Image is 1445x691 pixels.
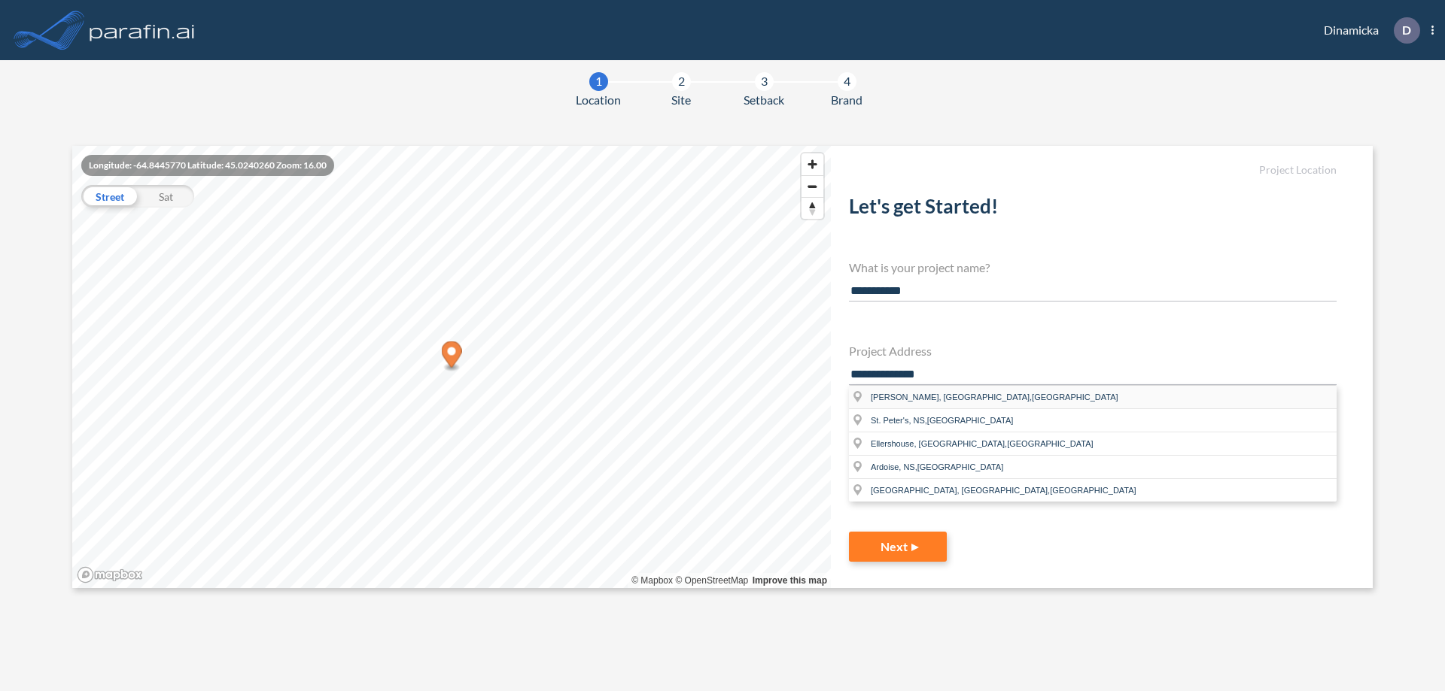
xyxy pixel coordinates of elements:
span: Reset bearing to north [802,198,823,219]
div: Map marker [442,341,462,372]
div: 4 [838,72,856,91]
span: Setback [744,91,784,109]
h2: Let's get Started! [849,195,1337,224]
div: Sat [138,185,194,208]
span: Site [671,91,691,109]
h4: What is your project name? [849,260,1337,274]
button: Next [849,532,947,562]
div: 3 [755,72,774,91]
span: [GEOGRAPHIC_DATA], [GEOGRAPHIC_DATA],[GEOGRAPHIC_DATA] [871,486,1136,495]
span: [PERSON_NAME], [GEOGRAPHIC_DATA],[GEOGRAPHIC_DATA] [871,392,1118,402]
a: Mapbox homepage [77,566,143,583]
a: Improve this map [753,575,827,586]
a: Mapbox [631,575,673,586]
div: 1 [589,72,608,91]
button: Zoom in [802,153,823,175]
button: Reset bearing to north [802,197,823,219]
span: Brand [831,91,862,109]
img: logo [87,15,198,45]
span: Ardoise, NS,[GEOGRAPHIC_DATA] [871,462,1003,471]
div: Dinamicka [1301,17,1434,44]
h4: Project Address [849,344,1337,358]
span: Location [576,91,621,109]
div: 2 [672,72,691,91]
p: D [1402,23,1411,37]
span: Zoom out [802,176,823,197]
div: Longitude: -64.8445770 Latitude: 45.0240260 Zoom: 16.00 [81,155,334,176]
h5: Project Location [849,164,1337,177]
span: St. Peter's, NS,[GEOGRAPHIC_DATA] [871,416,1013,425]
div: Street [81,185,138,208]
a: OpenStreetMap [675,575,748,586]
span: Ellershouse, [GEOGRAPHIC_DATA],[GEOGRAPHIC_DATA] [871,439,1094,448]
button: Zoom out [802,175,823,197]
canvas: Map [72,146,831,588]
